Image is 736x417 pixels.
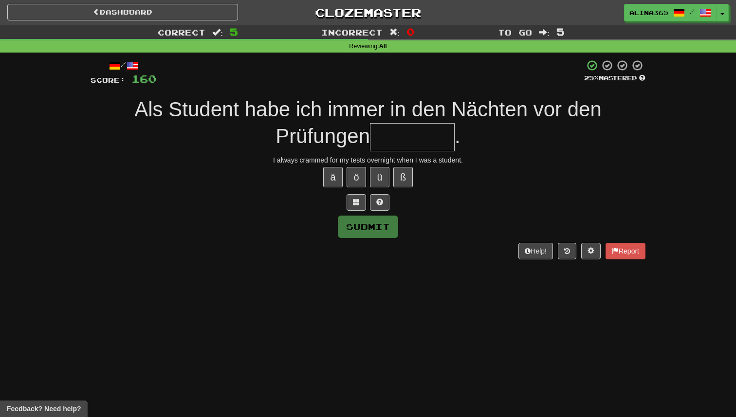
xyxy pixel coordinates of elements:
div: / [91,59,156,72]
span: 0 [406,26,415,37]
span: 5 [230,26,238,37]
div: Mastered [584,74,645,83]
span: 160 [131,73,156,85]
span: Incorrect [321,27,383,37]
button: Single letter hint - you only get 1 per sentence and score half the points! alt+h [370,194,389,211]
button: Report [606,243,645,259]
button: Submit [338,216,398,238]
span: : [539,28,550,36]
button: Help! [518,243,553,259]
button: Round history (alt+y) [558,243,576,259]
div: I always crammed for my tests overnight when I was a student. [91,155,645,165]
button: Switch sentence to multiple choice alt+p [347,194,366,211]
button: ä [323,167,343,187]
a: Alina365 / [624,4,717,21]
span: To go [498,27,532,37]
a: Clozemaster [253,4,483,21]
span: Alina365 [629,8,668,17]
span: / [690,8,695,15]
span: 5 [556,26,565,37]
button: ö [347,167,366,187]
span: Correct [158,27,205,37]
a: Dashboard [7,4,238,20]
strong: All [379,43,387,50]
span: Open feedback widget [7,404,81,414]
span: Als Student habe ich immer in den Nächten vor den Prüfungen [134,98,602,147]
span: 25 % [584,74,599,82]
span: . [455,125,460,147]
button: ü [370,167,389,187]
span: : [389,28,400,36]
span: : [212,28,223,36]
span: Score: [91,76,126,84]
button: ß [393,167,413,187]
